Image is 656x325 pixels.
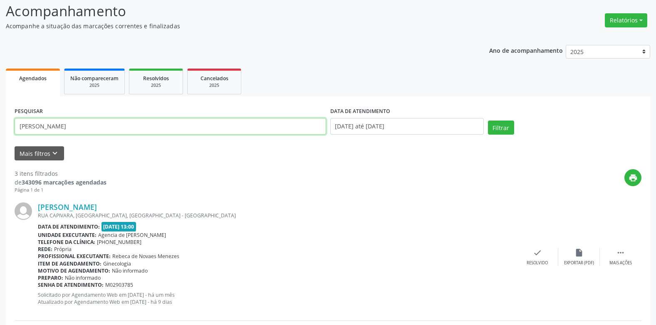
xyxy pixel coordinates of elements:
[65,274,101,281] span: Não informado
[616,248,625,257] i: 
[50,149,59,158] i: keyboard_arrow_down
[6,22,457,30] p: Acompanhe a situação das marcações correntes e finalizadas
[38,253,111,260] b: Profissional executante:
[488,121,514,135] button: Filtrar
[38,202,97,212] a: [PERSON_NAME]
[15,187,106,194] div: Página 1 de 1
[112,267,148,274] span: Não informado
[38,274,63,281] b: Preparo:
[97,239,141,246] span: [PHONE_NUMBER]
[605,13,647,27] button: Relatórios
[489,45,563,55] p: Ano de acompanhamento
[19,75,47,82] span: Agendados
[112,253,179,260] span: Rebeca de Novaes Menezes
[103,260,131,267] span: Ginecologia
[330,118,484,135] input: Selecione um intervalo
[15,178,106,187] div: de
[15,105,43,118] label: PESQUISAR
[201,75,228,82] span: Cancelados
[38,239,95,246] b: Telefone da clínica:
[38,267,110,274] b: Motivo de agendamento:
[574,248,584,257] i: insert_drive_file
[38,231,97,239] b: Unidade executante:
[193,82,235,89] div: 2025
[330,105,390,118] label: DATA DE ATENDIMENTO
[629,173,638,182] i: print
[54,246,72,253] span: Própria
[527,260,548,266] div: Resolvido
[70,75,119,82] span: Não compareceram
[15,202,32,220] img: img
[105,281,133,288] span: M02903785
[70,82,119,89] div: 2025
[38,291,517,305] p: Solicitado por Agendamento Web em [DATE] - há um mês Atualizado por Agendamento Web em [DATE] - h...
[22,178,106,186] strong: 343096 marcações agendadas
[38,223,100,230] b: Data de atendimento:
[101,222,136,231] span: [DATE] 13:00
[15,118,326,135] input: Nome, código do beneficiário ou CPF
[15,146,64,161] button: Mais filtroskeyboard_arrow_down
[135,82,177,89] div: 2025
[98,231,166,239] span: Agencia de [PERSON_NAME]
[38,212,517,219] div: RUA CAPIVARA, [GEOGRAPHIC_DATA], [GEOGRAPHIC_DATA] - [GEOGRAPHIC_DATA]
[533,248,542,257] i: check
[609,260,632,266] div: Mais ações
[6,1,457,22] p: Acompanhamento
[15,169,106,178] div: 3 itens filtrados
[38,281,104,288] b: Senha de atendimento:
[624,169,641,186] button: print
[564,260,594,266] div: Exportar (PDF)
[38,246,52,253] b: Rede:
[143,75,169,82] span: Resolvidos
[38,260,101,267] b: Item de agendamento:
